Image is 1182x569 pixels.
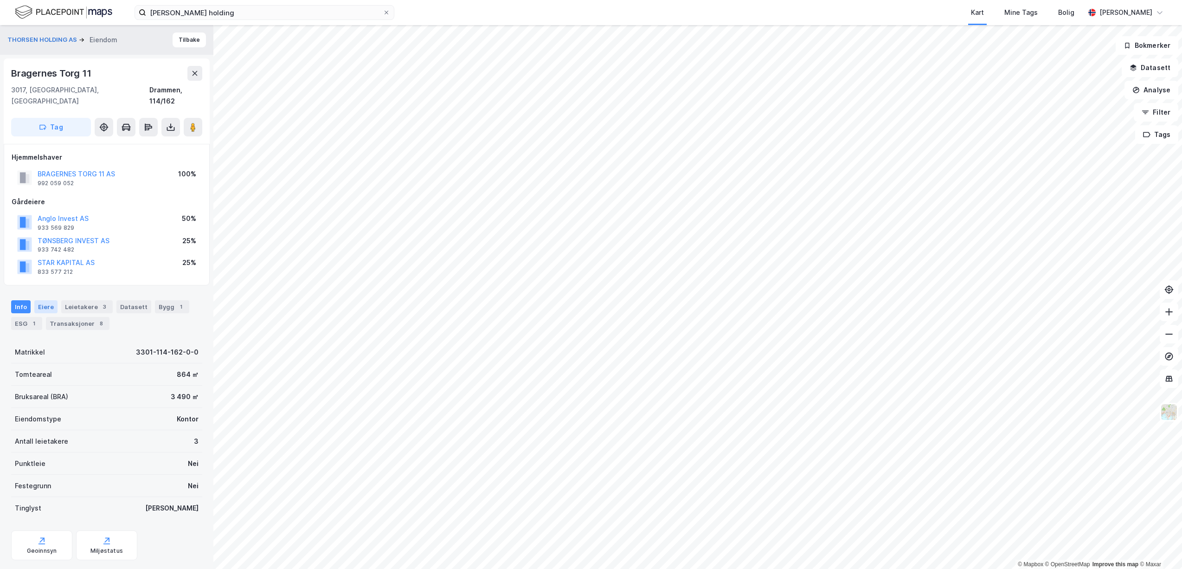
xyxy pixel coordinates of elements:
[182,235,196,246] div: 25%
[11,300,31,313] div: Info
[38,268,73,276] div: 833 577 212
[34,300,58,313] div: Eiere
[188,480,199,491] div: Nei
[182,213,196,224] div: 50%
[116,300,151,313] div: Datasett
[38,180,74,187] div: 992 059 052
[1124,81,1178,99] button: Analyse
[46,317,109,330] div: Transaksjoner
[1122,58,1178,77] button: Datasett
[136,347,199,358] div: 3301-114-162-0-0
[15,369,52,380] div: Tomteareal
[971,7,984,18] div: Kart
[194,436,199,447] div: 3
[182,257,196,268] div: 25%
[1058,7,1074,18] div: Bolig
[15,347,45,358] div: Matrikkel
[11,118,91,136] button: Tag
[1099,7,1152,18] div: [PERSON_NAME]
[1004,7,1038,18] div: Mine Tags
[1160,403,1178,421] img: Z
[15,414,61,425] div: Eiendomstype
[90,547,123,555] div: Miljøstatus
[12,196,202,207] div: Gårdeiere
[1018,561,1043,568] a: Mapbox
[15,436,68,447] div: Antall leietakere
[27,547,57,555] div: Geoinnsyn
[149,84,202,107] div: Drammen, 114/162
[90,34,117,45] div: Eiendom
[15,458,45,469] div: Punktleie
[176,302,186,311] div: 1
[173,32,206,47] button: Tilbake
[1134,103,1178,122] button: Filter
[1045,561,1090,568] a: OpenStreetMap
[15,4,112,20] img: logo.f888ab2527a4732fd821a326f86c7f29.svg
[1092,561,1138,568] a: Improve this map
[177,369,199,380] div: 864 ㎡
[96,319,106,328] div: 8
[171,391,199,402] div: 3 490 ㎡
[11,317,42,330] div: ESG
[1135,125,1178,144] button: Tags
[188,458,199,469] div: Nei
[29,319,39,328] div: 1
[15,391,68,402] div: Bruksareal (BRA)
[145,503,199,514] div: [PERSON_NAME]
[11,84,149,107] div: 3017, [GEOGRAPHIC_DATA], [GEOGRAPHIC_DATA]
[15,480,51,491] div: Festegrunn
[38,246,74,253] div: 933 742 482
[100,302,109,311] div: 3
[38,224,74,232] div: 933 569 829
[178,168,196,180] div: 100%
[1116,36,1178,55] button: Bokmerker
[1136,524,1182,569] div: Kontrollprogram for chat
[11,66,93,81] div: Bragernes Torg 11
[12,152,202,163] div: Hjemmelshaver
[1136,524,1182,569] iframe: Chat Widget
[7,35,79,45] button: THORSEN HOLDING AS
[177,414,199,425] div: Kontor
[146,6,383,19] input: Søk på adresse, matrikkel, gårdeiere, leietakere eller personer
[155,300,189,313] div: Bygg
[61,300,113,313] div: Leietakere
[15,503,41,514] div: Tinglyst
